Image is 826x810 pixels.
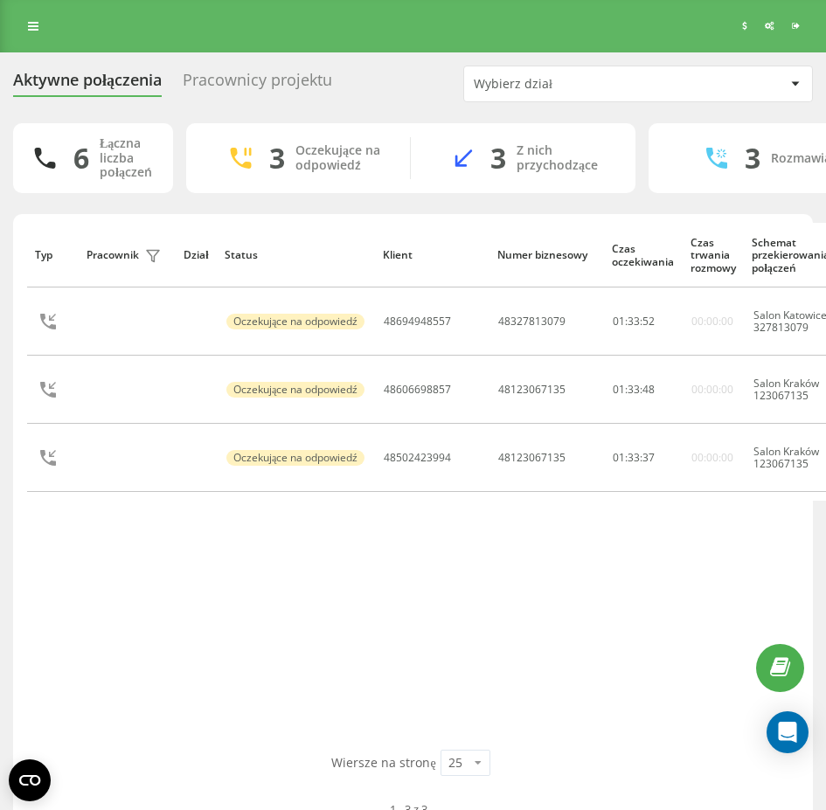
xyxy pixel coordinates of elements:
div: Open Intercom Messenger [767,711,809,753]
div: 3 [745,142,760,175]
span: 01 [613,382,625,397]
span: 48 [642,382,655,397]
div: 48123067135 [498,452,566,464]
span: 33 [628,382,640,397]
div: Oczekujące na odpowiedź [226,314,364,329]
div: Aktywne połączenia [13,71,162,98]
div: Status [225,249,365,261]
div: Wybierz dział [474,77,683,92]
div: Z nich przychodzące [517,143,609,173]
div: 48606698857 [384,384,451,396]
div: Czas oczekiwania [612,243,674,268]
div: 3 [269,142,285,175]
div: 48502423994 [384,452,451,464]
div: Czas trwania rozmowy [691,237,736,274]
div: 6 [73,142,89,175]
div: : : [613,315,655,328]
div: 48327813079 [498,315,566,328]
div: Łączna liczba połączeń [100,136,152,180]
div: 25 [448,754,462,772]
span: 37 [642,450,655,465]
span: 01 [613,314,625,329]
span: Wiersze na stronę [331,754,435,772]
span: 33 [628,314,640,329]
div: Typ [35,249,70,261]
div: Pracownicy projektu [183,71,332,98]
div: Numer biznesowy [497,249,595,261]
div: Klient [383,249,481,261]
div: Pracownik [87,249,139,261]
span: 33 [628,450,640,465]
div: : : [613,452,655,464]
div: Dział [184,249,208,261]
div: Oczekujące na odpowiedź [295,143,384,173]
div: 48694948557 [384,315,451,328]
div: 00:00:00 [691,384,733,396]
div: Oczekujące na odpowiedź [226,450,364,466]
span: 52 [642,314,655,329]
span: 01 [613,450,625,465]
div: : : [613,384,655,396]
div: 48123067135 [498,384,566,396]
div: Oczekujące na odpowiedź [226,382,364,398]
button: Open CMP widget [9,759,51,801]
div: 00:00:00 [691,315,733,328]
div: 00:00:00 [691,452,733,464]
div: 3 [490,142,506,175]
